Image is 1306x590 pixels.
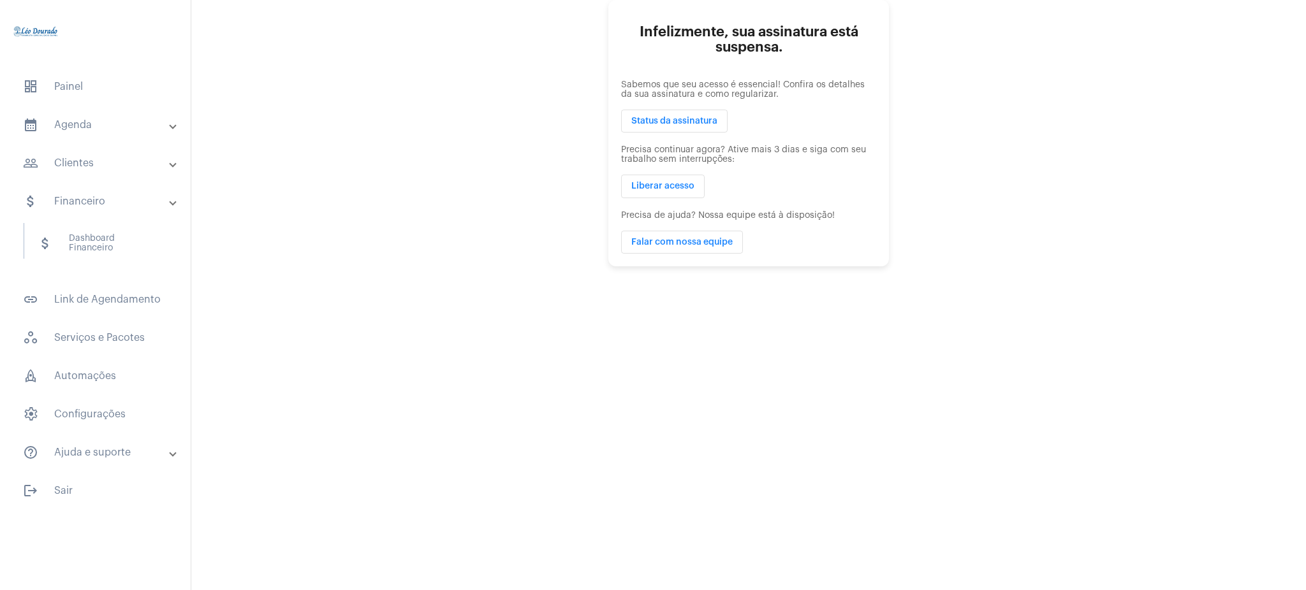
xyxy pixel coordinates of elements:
span: Falar com nossa equipe [631,238,733,247]
h2: Infelizmente, sua assinatura está suspensa. [621,24,876,55]
mat-icon: sidenav icon [23,483,38,498]
span: Sair [13,475,178,506]
mat-expansion-panel-header: sidenav iconFinanceiro [8,186,191,217]
button: Status da assinatura [621,110,728,133]
mat-panel-title: Financeiro [23,194,170,209]
mat-panel-title: Ajuda e suporte [23,445,170,460]
span: Liberar acesso [631,182,694,191]
mat-expansion-panel-header: sidenav iconAjuda e suporte [8,437,191,468]
button: Liberar acesso [621,175,705,198]
mat-icon: sidenav icon [38,236,53,251]
mat-expansion-panel-header: sidenav iconAgenda [8,110,191,140]
span: Painel [13,71,178,102]
p: Precisa continuar agora? Ative mais 3 dias e siga com seu trabalho sem interrupções: [621,145,876,164]
p: Sabemos que seu acesso é essencial! Confira os detalhes da sua assinatura e como regularizar. [621,80,876,99]
span: Dashboard Financeiro [27,228,162,259]
mat-panel-title: Agenda [23,117,170,133]
mat-expansion-panel-header: sidenav iconClientes [8,148,191,178]
span: sidenav icon [23,407,38,422]
span: Link de Agendamento [13,284,178,315]
span: Serviços e Pacotes [13,322,178,353]
span: sidenav icon [23,79,38,94]
mat-icon: sidenav icon [23,292,38,307]
mat-icon: sidenav icon [23,445,38,460]
span: Status da assinatura [631,117,717,126]
img: 4c910ca3-f26c-c648-53c7-1a2041c6e520.jpg [10,6,61,57]
span: Automações [13,361,178,391]
span: sidenav icon [23,330,38,345]
mat-icon: sidenav icon [23,155,38,171]
div: sidenav iconFinanceiro [8,217,191,277]
button: Falar com nossa equipe [621,231,743,254]
mat-panel-title: Clientes [23,155,170,171]
span: sidenav icon [23,368,38,384]
mat-icon: sidenav icon [23,117,38,133]
p: Precisa de ajuda? Nossa equipe está à disposição! [621,211,876,220]
mat-icon: sidenav icon [23,194,38,209]
span: Configurações [13,399,178,429]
